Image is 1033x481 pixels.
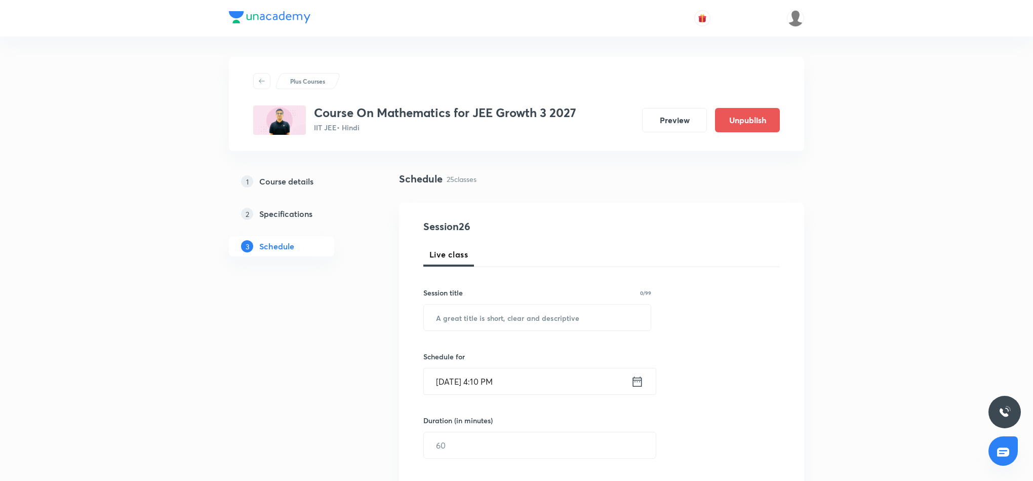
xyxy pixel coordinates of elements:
img: Company Logo [229,11,310,23]
a: 1Course details [229,171,367,192]
h5: Course details [259,175,313,188]
img: avatar [698,14,707,23]
p: Plus Courses [290,77,325,86]
p: 0/99 [640,290,651,295]
h3: Course On Mathematics for JEE Growth 3 2027 [314,105,576,120]
a: Company Logo [229,11,310,26]
h4: Session 26 [423,219,608,234]
button: Preview [642,108,707,132]
span: Live class [429,248,468,261]
p: 1 [241,175,253,188]
h5: Specifications [259,208,312,220]
img: Shivank [787,10,804,27]
p: IIT JEE • Hindi [314,122,576,133]
button: Unpublish [715,108,780,132]
h6: Session title [423,287,463,298]
a: 2Specifications [229,204,367,224]
h6: Duration (in minutes) [423,415,493,426]
p: 25 classes [447,174,476,184]
input: A great title is short, clear and descriptive [424,305,651,330]
p: 2 [241,208,253,220]
p: 3 [241,240,253,252]
button: avatar [694,10,710,26]
h4: Schedule [399,171,443,187]
input: 60 [424,432,656,458]
img: ttu [999,406,1011,418]
h6: Schedule for [423,351,651,362]
h5: Schedule [259,240,294,252]
img: 073A15AA-FAAC-41D8-B114-15E657B4B4EA_plus.png [253,105,306,135]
